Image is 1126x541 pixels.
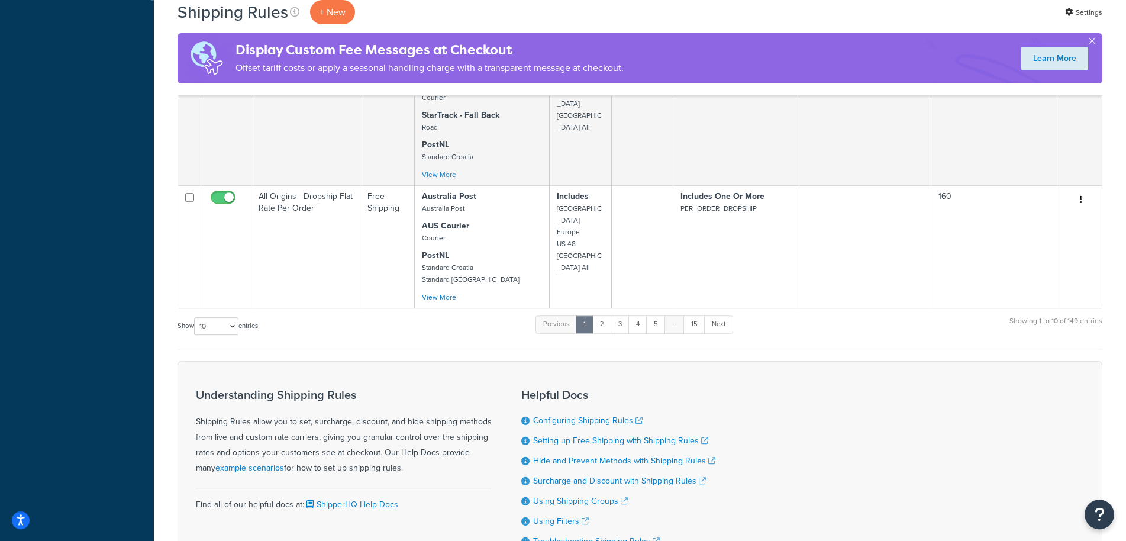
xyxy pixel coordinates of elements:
td: Free Shipping [360,185,415,308]
a: 5 [646,315,666,333]
label: Show entries [178,317,258,335]
a: Settings [1065,4,1102,21]
a: Using Filters [533,515,589,527]
a: example scenarios [215,462,284,474]
small: Courier [422,92,446,103]
td: All Origins - Dropship Flat Rate Per Order [251,185,360,308]
td: 160 [931,45,1060,185]
a: 2 [592,315,612,333]
strong: Includes One Or More [680,190,764,202]
h3: Helpful Docs [521,388,715,401]
small: [GEOGRAPHIC_DATA] Europe US 48 [GEOGRAPHIC_DATA] All [557,203,602,273]
td: Free Shipping [360,45,415,185]
small: Road [422,122,438,133]
a: 4 [628,315,647,333]
select: Showentries [194,317,238,335]
a: 1 [576,315,593,333]
a: Configuring Shipping Rules [533,414,643,427]
small: Courier [422,233,446,243]
strong: PostNL [422,249,449,262]
button: Open Resource Center [1085,500,1114,529]
small: PER_ORDER_DROPSHIP [680,203,757,214]
td: 160 [931,185,1060,308]
a: … [664,315,685,333]
strong: Australia Post [422,190,476,202]
strong: Includes [557,190,589,202]
h1: Shipping Rules [178,1,288,24]
strong: PostNL [422,139,449,151]
a: Using Shipping Groups [533,495,628,507]
a: 3 [611,315,630,333]
h3: Understanding Shipping Rules [196,388,492,401]
a: Hide and Prevent Methods with Shipping Rules [533,455,715,467]
small: Australia Post [422,203,464,214]
h4: Display Custom Fee Messages at Checkout [235,40,624,60]
p: Offset tariff costs or apply a seasonal handling charge with a transparent message at checkout. [235,60,624,76]
a: Previous [535,315,577,333]
div: Showing 1 to 10 of 149 entries [1009,314,1102,340]
div: Find all of our helpful docs at: [196,488,492,513]
td: All Origins - Dropship Flat Rate Per Item [251,45,360,185]
a: ShipperHQ Help Docs [304,498,398,511]
small: Standard Croatia [422,152,473,162]
a: Setting up Free Shipping with Shipping Rules [533,434,708,447]
a: Learn More [1021,47,1088,70]
small: Standard Croatia Standard [GEOGRAPHIC_DATA] [422,262,520,285]
img: duties-banner-06bc72dcb5fe05cb3f9472aba00be2ae8eb53ab6f0d8bb03d382ba314ac3c341.png [178,33,235,83]
a: 15 [683,315,705,333]
a: View More [422,292,456,302]
div: Shipping Rules allow you to set, surcharge, discount, and hide shipping methods from live and cus... [196,388,492,476]
a: Next [704,315,733,333]
small: Europe US 48 [GEOGRAPHIC_DATA] [GEOGRAPHIC_DATA] All [557,63,602,133]
strong: StarTrack - Fall Back [422,109,499,121]
a: Surcharge and Discount with Shipping Rules [533,475,706,487]
a: View More [422,169,456,180]
strong: AUS Courier [422,220,469,232]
